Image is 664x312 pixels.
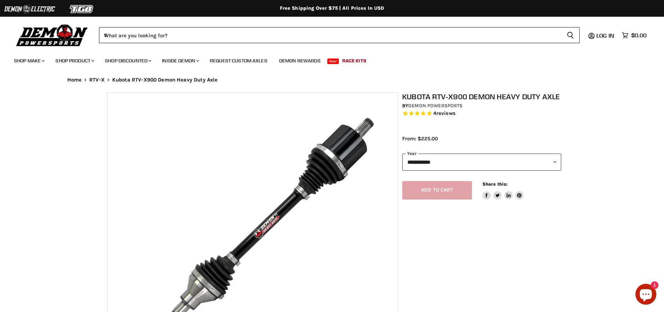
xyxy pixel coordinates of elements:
[433,110,456,116] span: 4 reviews
[89,77,105,83] a: RTV-X
[9,54,49,68] a: Shop Make
[3,2,56,16] img: Demon Electric Logo 2
[99,27,580,43] form: Product
[593,32,618,39] a: Log in
[402,102,561,110] div: by
[596,32,614,39] span: Log in
[50,54,98,68] a: Shop Product
[53,77,611,83] nav: Breadcrumbs
[408,103,463,109] a: Demon Powersports
[67,77,82,83] a: Home
[53,5,611,11] div: Free Shipping Over $75 | All Prices In USD
[482,181,507,187] span: Share this:
[402,135,438,142] span: From: $225.00
[482,181,524,200] aside: Share this:
[100,54,155,68] a: Shop Discounted
[157,54,203,68] a: Inside Demon
[327,58,339,64] span: New!
[14,23,90,47] img: Demon Powersports
[402,92,561,101] h1: Kubota RTV-X900 Demon Heavy Duty Axle
[112,77,218,83] span: Kubota RTV-X900 Demon Heavy Duty Axle
[337,54,372,68] a: Race Kits
[561,27,580,43] button: Search
[402,154,561,171] select: year
[56,2,108,16] img: TGB Logo 2
[99,27,561,43] input: When autocomplete results are available use up and down arrows to review and enter to select
[274,54,326,68] a: Demon Rewards
[618,30,650,40] a: $0.00
[631,32,647,39] span: $0.00
[436,110,456,116] span: reviews
[9,51,645,68] ul: Main menu
[402,110,561,117] span: Rated 5.0 out of 5 stars 4 reviews
[633,284,658,306] inbox-online-store-chat: Shopify online store chat
[205,54,273,68] a: Request Custom Axles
